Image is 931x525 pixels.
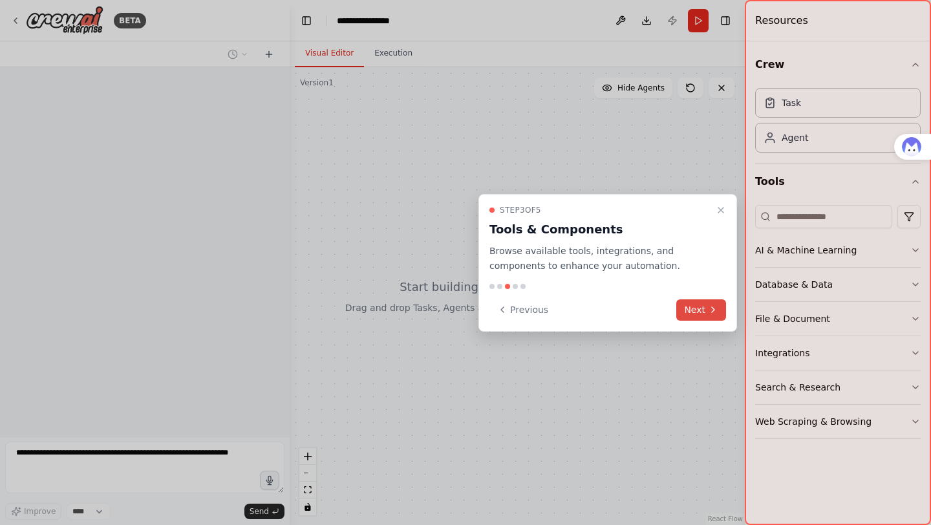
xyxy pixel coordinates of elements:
[489,220,711,239] h3: Tools & Components
[489,299,556,321] button: Previous
[500,205,541,215] span: Step 3 of 5
[676,299,726,321] button: Next
[297,12,316,30] button: Hide left sidebar
[713,202,729,218] button: Close walkthrough
[489,244,711,273] p: Browse available tools, integrations, and components to enhance your automation.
